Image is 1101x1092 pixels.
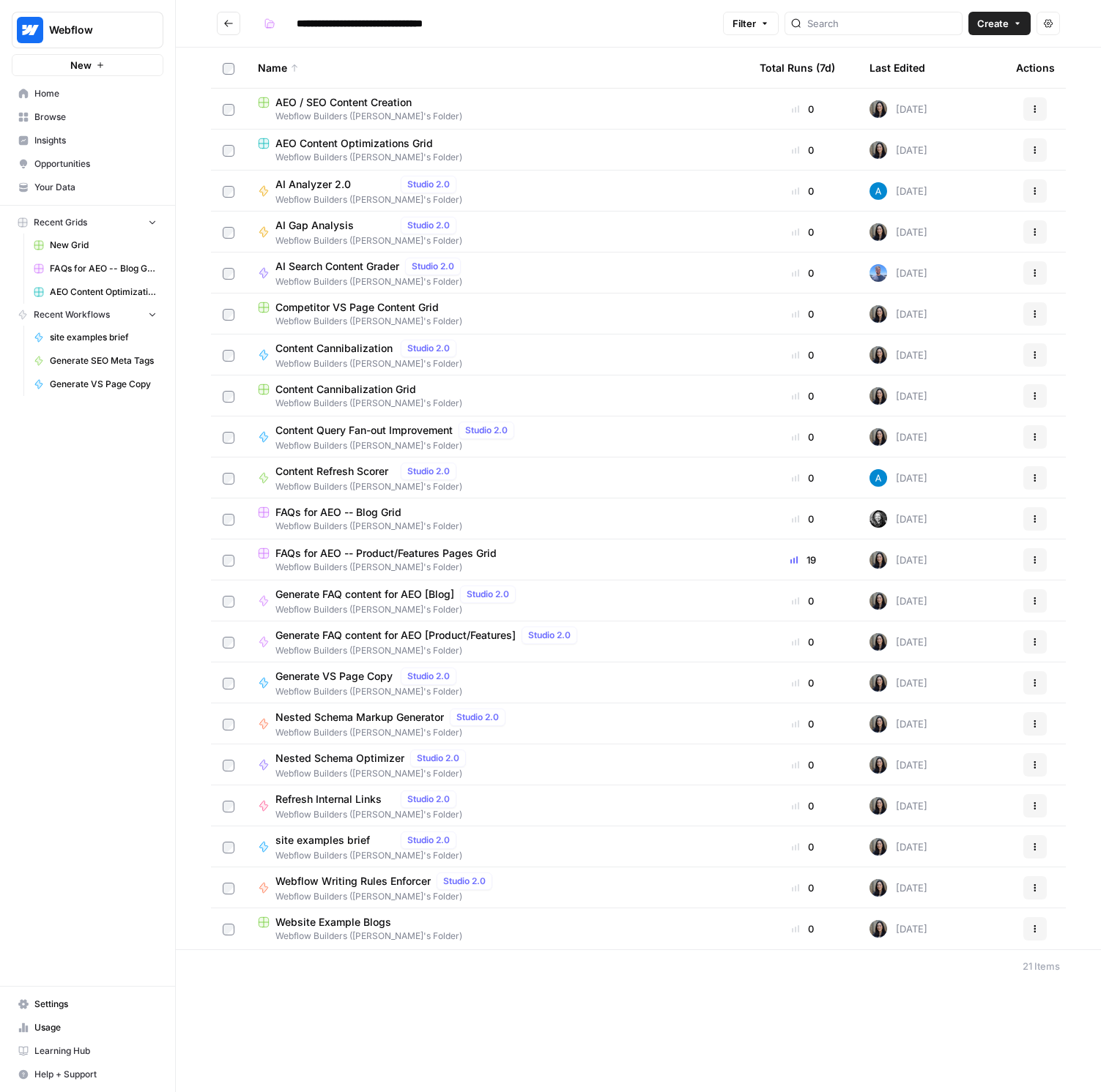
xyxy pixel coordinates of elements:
span: New Grid [50,239,157,252]
img: m6v5pme5aerzgxq12grlte2ge8nl [870,100,887,118]
span: Generate VS Page Copy [50,378,157,391]
span: FAQs for AEO -- Blog Grid [50,262,157,275]
div: 19 [760,553,846,567]
a: Website Example BlogsWebflow Builders ([PERSON_NAME]'s Folder) [258,915,736,943]
div: 0 [760,266,846,280]
img: 7bc35wype9rgbomcem5uxsgt1y12 [870,264,887,282]
a: Learning Hub [12,1039,163,1063]
span: Nested Schema Optimizer [275,751,404,766]
span: Your Data [34,181,157,194]
span: site examples brief [275,833,395,848]
img: m6v5pme5aerzgxq12grlte2ge8nl [870,756,887,774]
div: [DATE] [870,305,927,323]
a: Browse [12,105,163,129]
span: Webflow Builders ([PERSON_NAME]'s Folder) [275,767,472,780]
span: Usage [34,1021,157,1034]
span: Refresh Internal Links [275,792,395,807]
span: Webflow Builders ([PERSON_NAME]'s Folder) [275,234,462,247]
div: 0 [760,348,846,362]
span: Webflow Builders ([PERSON_NAME]'s Folder) [275,603,522,616]
div: [DATE] [870,838,927,856]
a: Generate VS Page Copy [27,373,163,396]
span: Webflow Writing Rules Enforcer [275,874,431,889]
a: Generate SEO Meta Tags [27,349,163,373]
span: Webflow Builders ([PERSON_NAME]'s Folder) [258,397,736,410]
span: Studio 2.0 [443,875,486,888]
span: Opportunities [34,157,157,171]
div: [DATE] [870,346,927,364]
div: [DATE] [870,715,927,733]
span: Webflow Builders ([PERSON_NAME]'s Folder) [258,151,736,164]
div: [DATE] [870,100,927,118]
a: FAQs for AEO -- Product/Features Pages GridWebflow Builders ([PERSON_NAME]'s Folder) [258,546,736,574]
a: Generate VS Page CopyStudio 2.0Webflow Builders ([PERSON_NAME]'s Folder) [258,667,736,698]
div: 0 [760,471,846,485]
img: m6v5pme5aerzgxq12grlte2ge8nl [870,879,887,897]
img: m6v5pme5aerzgxq12grlte2ge8nl [870,551,887,569]
span: Webflow Builders ([PERSON_NAME]'s Folder) [275,480,462,493]
div: 0 [760,799,846,813]
div: 0 [760,307,846,321]
img: Webflow Logo [17,17,43,43]
span: Webflow Builders ([PERSON_NAME]'s Folder) [275,439,520,452]
img: m6v5pme5aerzgxq12grlte2ge8nl [870,387,887,405]
span: Help + Support [34,1068,157,1081]
div: 0 [760,430,846,444]
div: [DATE] [870,387,927,405]
span: Content Refresh Scorer [275,464,395,479]
span: Settings [34,998,157,1011]
span: Webflow Builders ([PERSON_NAME]'s Folder) [275,275,467,288]
div: 0 [760,758,846,772]
span: Webflow [49,23,138,37]
div: 0 [760,839,846,854]
span: Studio 2.0 [456,711,499,724]
span: Webflow Builders ([PERSON_NAME]'s Folder) [275,357,462,370]
img: m6v5pme5aerzgxq12grlte2ge8nl [870,797,887,815]
span: Webflow Builders ([PERSON_NAME]'s Folder) [275,726,511,739]
span: Create [977,16,1009,31]
div: [DATE] [870,756,927,774]
div: [DATE] [870,223,927,241]
a: Your Data [12,176,163,199]
img: o3cqybgnmipr355j8nz4zpq1mc6x [870,182,887,200]
div: [DATE] [870,920,927,938]
span: Content Cannibalization Grid [275,382,416,397]
span: FAQs for AEO -- Blog Grid [275,505,401,520]
button: Help + Support [12,1063,163,1086]
a: site examples briefStudio 2.0Webflow Builders ([PERSON_NAME]'s Folder) [258,831,736,862]
img: m6v5pme5aerzgxq12grlte2ge8nl [870,305,887,323]
img: m6v5pme5aerzgxq12grlte2ge8nl [870,592,887,610]
a: Insights [12,129,163,152]
span: Webflow Builders ([PERSON_NAME]'s Folder) [275,849,462,862]
span: Generate SEO Meta Tags [50,354,157,367]
div: [DATE] [870,264,927,282]
span: AI Analyzer 2.0 [275,177,395,192]
div: 0 [760,225,846,239]
img: m6v5pme5aerzgxq12grlte2ge8nl [870,428,887,446]
button: New [12,54,163,76]
a: AI Search Content GraderStudio 2.0Webflow Builders ([PERSON_NAME]'s Folder) [258,258,736,288]
div: [DATE] [870,469,927,487]
a: AEO Content Optimizations GridWebflow Builders ([PERSON_NAME]'s Folder) [258,136,736,164]
span: Studio 2.0 [407,178,450,191]
div: 0 [760,184,846,198]
span: Studio 2.0 [467,588,509,601]
span: Home [34,87,157,100]
a: site examples brief [27,326,163,349]
div: [DATE] [870,797,927,815]
img: m6v5pme5aerzgxq12grlte2ge8nl [870,346,887,364]
div: 0 [760,143,846,157]
span: New [70,58,92,72]
a: AI Analyzer 2.0Studio 2.0Webflow Builders ([PERSON_NAME]'s Folder) [258,176,736,206]
a: Nested Schema Markup GeneratorStudio 2.0Webflow Builders ([PERSON_NAME]'s Folder) [258,708,736,739]
span: Studio 2.0 [407,793,450,806]
span: Generate FAQ content for AEO [Blog] [275,587,454,602]
span: Studio 2.0 [407,834,450,847]
div: [DATE] [870,633,927,651]
img: m6v5pme5aerzgxq12grlte2ge8nl [870,223,887,241]
span: Insights [34,134,157,147]
span: Studio 2.0 [412,260,454,273]
span: AEO Content Optimizations Grid [50,285,157,299]
span: Webflow Builders ([PERSON_NAME]'s Folder) [275,193,462,206]
div: 0 [760,635,846,649]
